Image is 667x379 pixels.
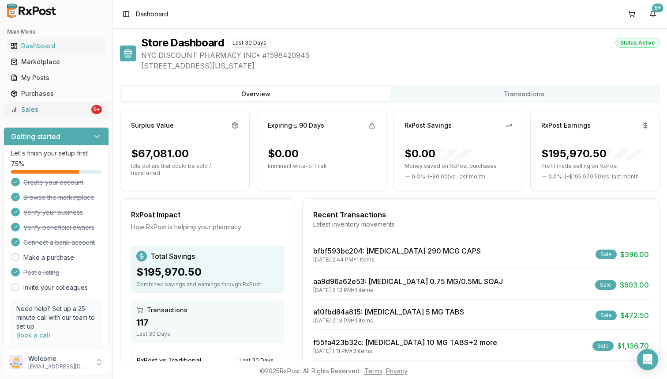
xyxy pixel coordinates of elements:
[620,280,649,290] span: $693.00
[313,317,464,324] div: [DATE] 2:13 PM • 1 items
[228,38,271,48] div: Last 30 Days
[23,208,83,217] span: Verify your business
[541,147,642,161] div: $195,970.50
[4,55,109,69] button: Marketplace
[131,163,239,177] p: Idle dollars that could be sold / transferred
[7,28,105,35] h2: Main Menu
[7,70,105,86] a: My Posts
[4,71,109,85] button: My Posts
[150,251,195,262] span: Total Savings
[11,149,101,158] p: Let's finish your setup first!
[23,223,94,232] span: Verify beneficial owners
[136,10,168,19] nav: breadcrumb
[147,306,187,315] span: Transactions
[11,159,24,168] span: 75 %
[313,338,497,347] a: f55fa423b32c: [MEDICAL_DATA] 10 MG TABS+2 more
[9,355,23,369] img: User avatar
[313,220,649,229] div: Latest inventory movements
[7,54,105,70] a: Marketplace
[131,223,284,231] div: How RxPost is helping your pharmacy
[7,86,105,102] a: Purchases
[313,307,464,316] a: a10fbd84a815: [MEDICAL_DATA] 5 MG TABS
[4,87,109,101] button: Purchases
[11,89,102,98] div: Purchases
[617,341,649,351] span: $1,136.70
[11,42,102,50] div: Dashboard
[268,121,324,130] div: Expiring ≤ 90 Days
[596,250,617,259] div: Sale
[137,356,202,365] div: RxPost vs Traditional
[16,331,50,339] a: Book a call
[28,354,90,363] p: Welcome
[268,163,375,170] p: Imminent write-off risk
[4,4,60,18] img: RxPost Logo
[131,209,284,220] div: RxPost Impact
[620,310,649,321] span: $472.50
[11,73,102,82] div: My Posts
[122,87,390,101] button: Overview
[11,105,90,114] div: Sales
[235,356,278,365] div: Last 30 Days
[595,280,616,290] div: Sale
[23,268,60,277] span: Post a listing
[313,348,497,355] div: [DATE] 1:11 PM • 3 items
[313,246,481,255] a: bfbf593bc204: [MEDICAL_DATA] 290 MCG CAPS
[405,147,471,161] div: $0.00
[412,173,425,180] span: 0.0 %
[313,277,503,286] a: aa9d96a62e53: [MEDICAL_DATA] 0.75 MG/0.5ML SOAJ
[4,102,109,117] button: Sales9+
[7,38,105,54] a: Dashboard
[11,57,102,66] div: Marketplace
[565,173,639,180] span: ( - $195,970.50 ) vs. last month
[637,349,658,370] div: Open Intercom Messenger
[313,287,503,294] div: [DATE] 2:13 PM • 1 items
[136,265,279,279] div: $195,970.50
[136,330,279,337] div: Last 30 Days
[16,304,96,331] p: Need help? Set up a 25 minute call with our team to set up.
[548,173,562,180] span: 0.0 %
[313,256,481,263] div: [DATE] 2:44 PM • 1 items
[620,249,649,260] span: $396.00
[596,311,617,320] div: Sale
[7,102,105,117] a: Sales9+
[541,121,591,130] div: RxPost Earnings
[131,147,189,161] div: $67,081.00
[592,341,614,351] div: Sale
[652,4,663,12] div: 9+
[405,163,512,170] p: Money saved on RxPost purchases
[23,178,83,187] span: Create your account
[364,367,382,375] a: Terms
[11,131,60,142] h3: Getting started
[615,38,660,48] div: Status: Active
[131,121,174,130] div: Surplus Value
[136,10,168,19] span: Dashboard
[405,121,452,130] div: RxPost Savings
[28,363,90,370] p: [EMAIL_ADDRESS][DOMAIN_NAME]
[141,36,224,50] h1: Store Dashboard
[136,316,279,329] div: 117
[4,39,109,53] button: Dashboard
[541,163,649,170] p: Profit made selling on RxPost
[646,7,660,21] button: 9+
[23,193,94,202] span: Browse the marketplace
[313,209,649,220] div: Recent Transactions
[23,253,74,262] a: Make a purchase
[23,283,88,292] a: Invite your colleagues
[390,87,658,101] button: Transactions
[23,238,95,247] span: Connect a bank account
[386,367,408,375] a: Privacy
[91,105,102,114] div: 9+
[428,173,485,180] span: ( - $0.00 ) vs. last month
[136,281,279,288] div: Combined savings and earnings through RxPost
[141,50,660,61] span: NYC DISCOUNT PHARMACY INC • # 1598420945
[268,147,299,161] div: $0.00
[141,61,660,71] span: [STREET_ADDRESS][US_STATE]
